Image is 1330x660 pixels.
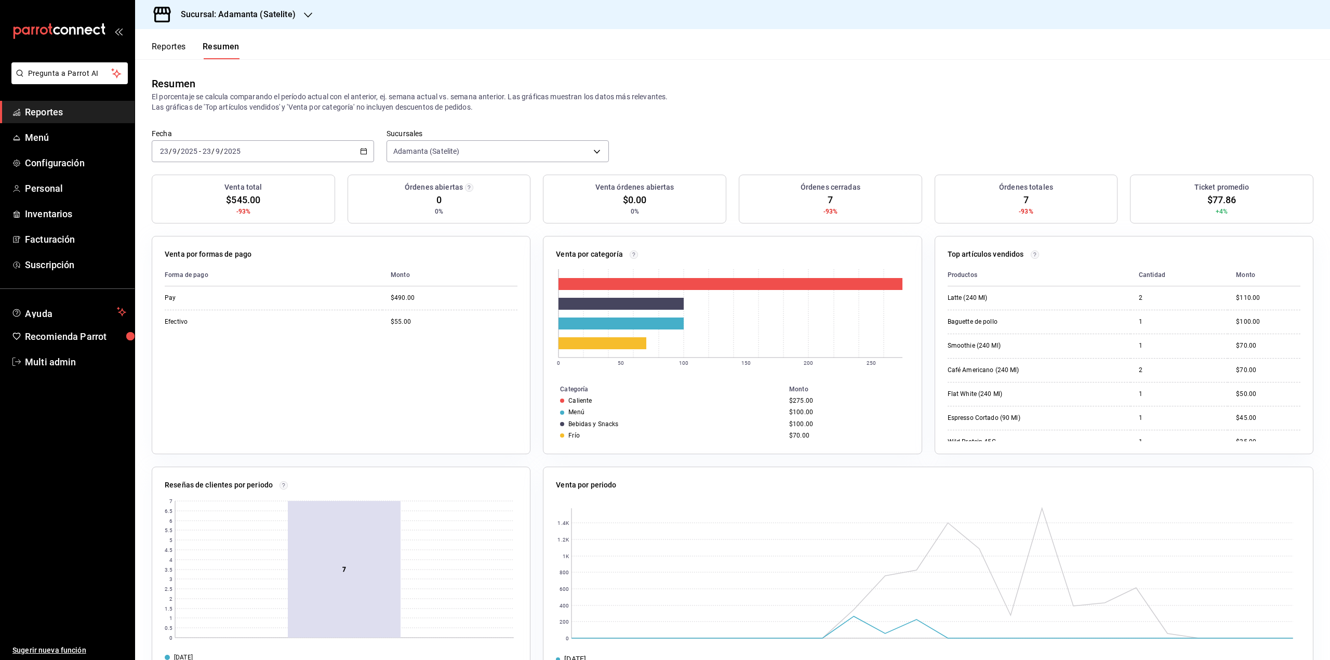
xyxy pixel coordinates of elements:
[568,432,580,439] div: Frío
[180,147,198,155] input: ----
[631,207,639,216] span: 0%
[1236,414,1300,423] div: $45.00
[202,147,211,155] input: --
[159,147,169,155] input: --
[165,294,269,302] div: Pay
[679,360,688,366] text: 100
[435,207,443,216] span: 0%
[436,193,442,207] span: 0
[557,360,560,366] text: 0
[948,341,1052,350] div: Smoothie (240 Ml)
[25,355,126,369] span: Multi admin
[25,181,126,195] span: Personal
[172,8,296,21] h3: Sucursal: Adamanta (Satelite)
[1194,182,1249,193] h3: Ticket promedio
[169,537,172,543] text: 5
[823,207,838,216] span: -93%
[25,207,126,221] span: Inventarios
[391,294,517,302] div: $490.00
[595,182,674,193] h3: Venta órdenes abiertas
[152,76,195,91] div: Resumen
[169,498,172,504] text: 7
[1207,193,1236,207] span: $77.86
[560,619,569,625] text: 200
[560,586,569,592] text: 600
[169,147,172,155] span: /
[25,156,126,170] span: Configuración
[948,318,1052,326] div: Baguette de pollo
[169,635,172,641] text: 0
[25,105,126,119] span: Reportes
[391,318,517,326] div: $55.00
[560,570,569,575] text: 800
[223,147,241,155] input: ----
[948,366,1052,375] div: Café Americano (240 Ml)
[789,432,905,439] div: $70.00
[789,397,905,404] div: $275.00
[25,258,126,272] span: Suscripción
[199,147,201,155] span: -
[741,360,751,366] text: 150
[165,625,172,631] text: 0.5
[165,249,251,260] p: Venta por formas de pago
[11,62,128,84] button: Pregunta a Parrot AI
[152,130,374,137] label: Fecha
[165,508,172,514] text: 6.5
[114,27,123,35] button: open_drawer_menu
[948,294,1052,302] div: Latte (240 Ml)
[382,264,517,286] th: Monto
[556,480,616,491] p: Venta por periodo
[152,42,186,59] button: Reportes
[948,390,1052,399] div: Flat White (240 Ml)
[165,264,382,286] th: Forma de pago
[236,207,251,216] span: -93%
[169,596,172,602] text: 2
[558,537,569,543] text: 1.2K
[566,636,569,641] text: 0
[1139,294,1219,302] div: 2
[7,75,128,86] a: Pregunta a Parrot AI
[560,603,569,609] text: 400
[203,42,240,59] button: Resumen
[1139,318,1219,326] div: 1
[220,147,223,155] span: /
[169,518,172,524] text: 6
[785,384,922,395] th: Monto
[25,329,126,344] span: Recomienda Parrot
[1236,318,1300,326] div: $100.00
[224,182,262,193] h3: Venta total
[165,318,269,326] div: Efectivo
[12,645,126,656] span: Sugerir nueva función
[1139,341,1219,350] div: 1
[1236,294,1300,302] div: $110.00
[165,567,172,573] text: 3.5
[948,414,1052,423] div: Espresso Cortado (90 Ml)
[1023,193,1029,207] span: 7
[789,408,905,416] div: $100.00
[618,360,624,366] text: 50
[999,182,1053,193] h3: Órdenes totales
[1139,438,1219,446] div: 1
[789,420,905,428] div: $100.00
[1228,264,1300,286] th: Monto
[165,547,172,553] text: 4.5
[1236,390,1300,399] div: $50.00
[169,576,172,582] text: 3
[169,615,172,621] text: 1
[1139,366,1219,375] div: 2
[1236,438,1300,446] div: $35.00
[165,586,172,592] text: 2.5
[623,193,647,207] span: $0.00
[387,130,609,137] label: Sucursales
[152,91,1313,112] p: El porcentaje se calcula comparando el período actual con el anterior, ej. semana actual vs. sema...
[211,147,215,155] span: /
[152,42,240,59] div: navigation tabs
[1236,366,1300,375] div: $70.00
[804,360,813,366] text: 200
[393,146,460,156] span: Adamanta (Satelite)
[1216,207,1228,216] span: +4%
[1139,414,1219,423] div: 1
[568,397,592,404] div: Caliente
[801,182,860,193] h3: Órdenes cerradas
[177,147,180,155] span: /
